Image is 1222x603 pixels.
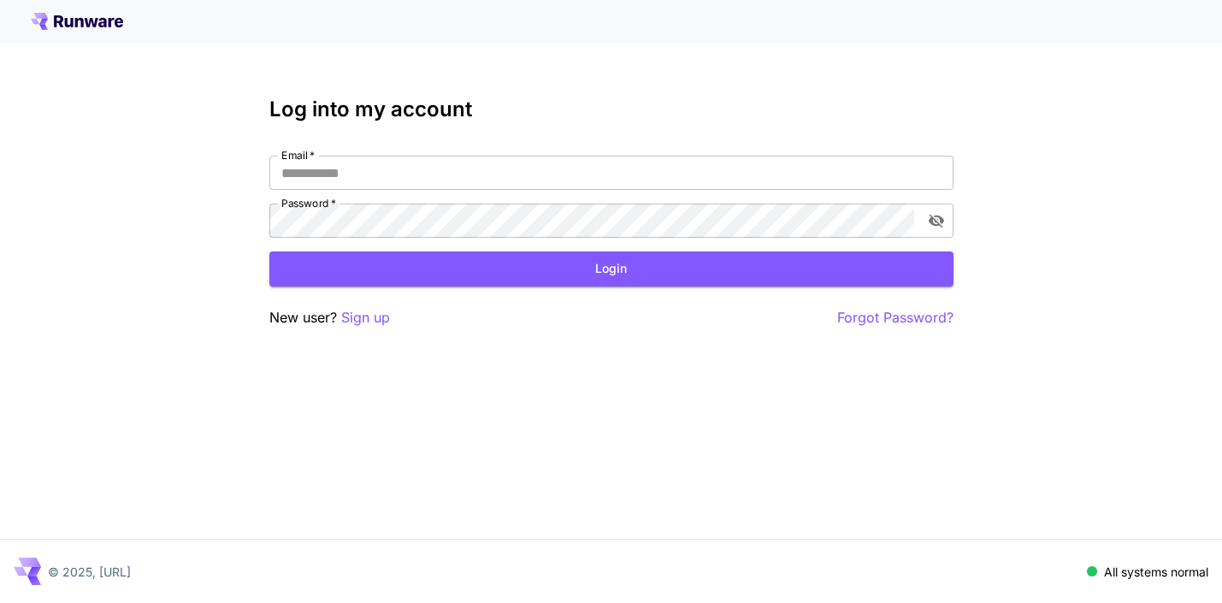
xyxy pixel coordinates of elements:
button: toggle password visibility [921,205,952,236]
button: Sign up [341,307,390,328]
label: Email [281,148,315,163]
p: All systems normal [1104,563,1208,581]
p: New user? [269,307,390,328]
button: Forgot Password? [837,307,953,328]
p: © 2025, [URL] [48,563,131,581]
label: Password [281,196,336,210]
button: Login [269,251,953,287]
h3: Log into my account [269,98,953,121]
